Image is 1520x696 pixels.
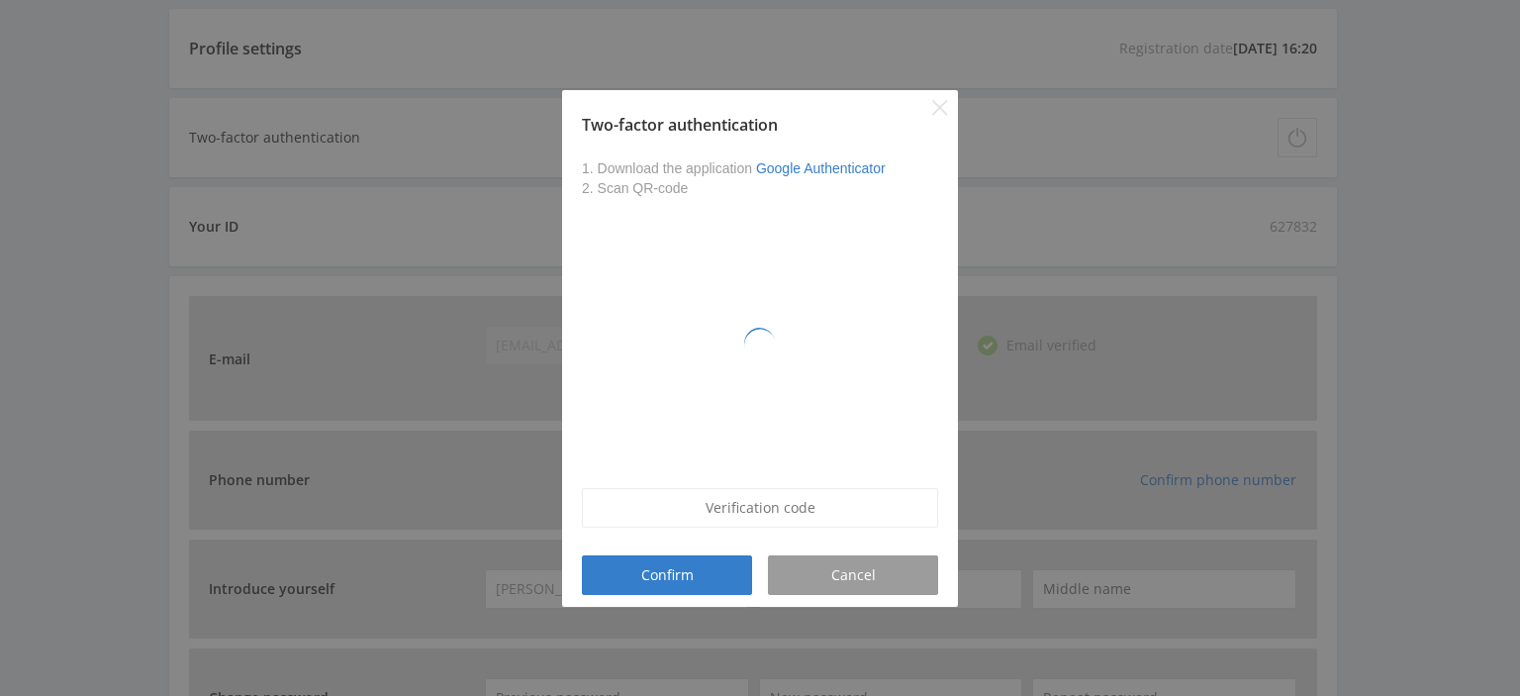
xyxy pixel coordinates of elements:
button: Cancel [768,554,938,594]
p: 1. Download the application 2. Scan QR-code [582,159,938,198]
span: Confirm [641,566,694,582]
img: Loading... [740,323,780,362]
input: Verification code [582,487,938,527]
button: Close [932,100,948,116]
div: Two-factor authentication [582,114,938,136]
span: Cancel [831,566,876,582]
a: Google Authenticator [756,160,886,176]
button: Confirm [582,554,752,594]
